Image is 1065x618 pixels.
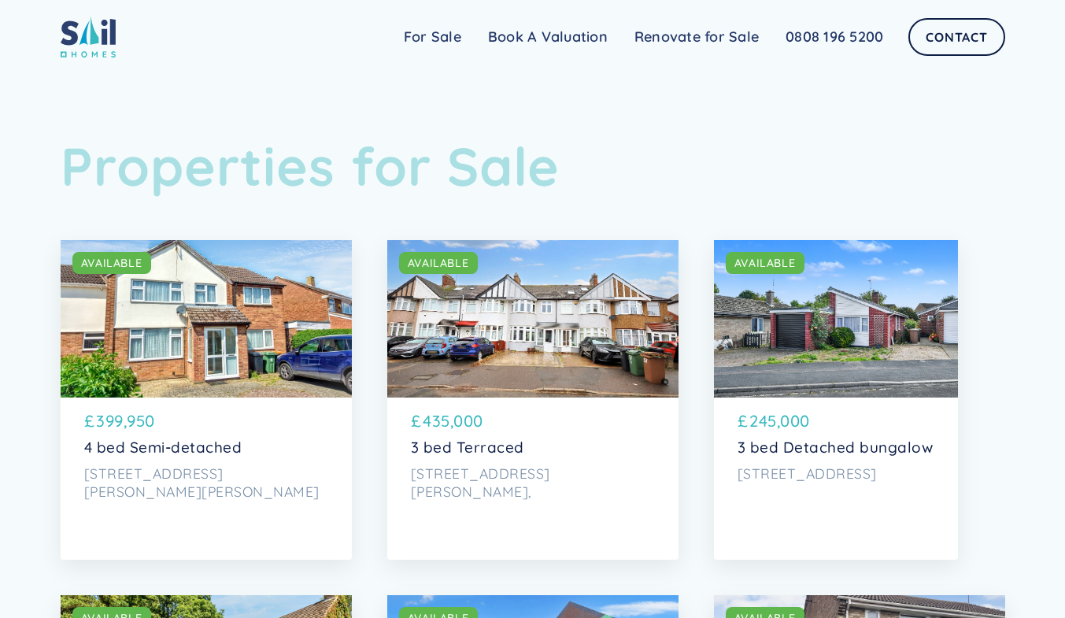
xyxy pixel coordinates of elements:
[908,18,1004,56] a: Contact
[749,409,810,433] p: 245,000
[84,464,328,501] p: [STREET_ADDRESS][PERSON_NAME][PERSON_NAME]
[411,439,655,457] p: 3 bed Terraced
[84,439,328,457] p: 4 bed Semi-detached
[81,255,142,271] div: AVAILABLE
[738,409,749,433] p: £
[61,16,116,57] img: sail home logo colored
[390,21,475,53] a: For Sale
[621,21,772,53] a: Renovate for Sale
[734,255,796,271] div: AVAILABLE
[408,255,469,271] div: AVAILABLE
[475,21,621,53] a: Book A Valuation
[387,240,679,560] a: AVAILABLE£435,0003 bed Terraced[STREET_ADDRESS][PERSON_NAME],
[772,21,897,53] a: 0808 196 5200
[423,409,483,433] p: 435,000
[738,464,934,483] p: [STREET_ADDRESS]
[411,464,655,501] p: [STREET_ADDRESS][PERSON_NAME],
[84,409,95,433] p: £
[738,439,934,457] p: 3 bed Detached bungalow
[411,409,422,433] p: £
[61,134,1005,198] h1: Properties for Sale
[96,409,155,433] p: 399,950
[61,240,352,560] a: AVAILABLE£399,9504 bed Semi-detached[STREET_ADDRESS][PERSON_NAME][PERSON_NAME]
[714,240,958,560] a: AVAILABLE£245,0003 bed Detached bungalow[STREET_ADDRESS]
